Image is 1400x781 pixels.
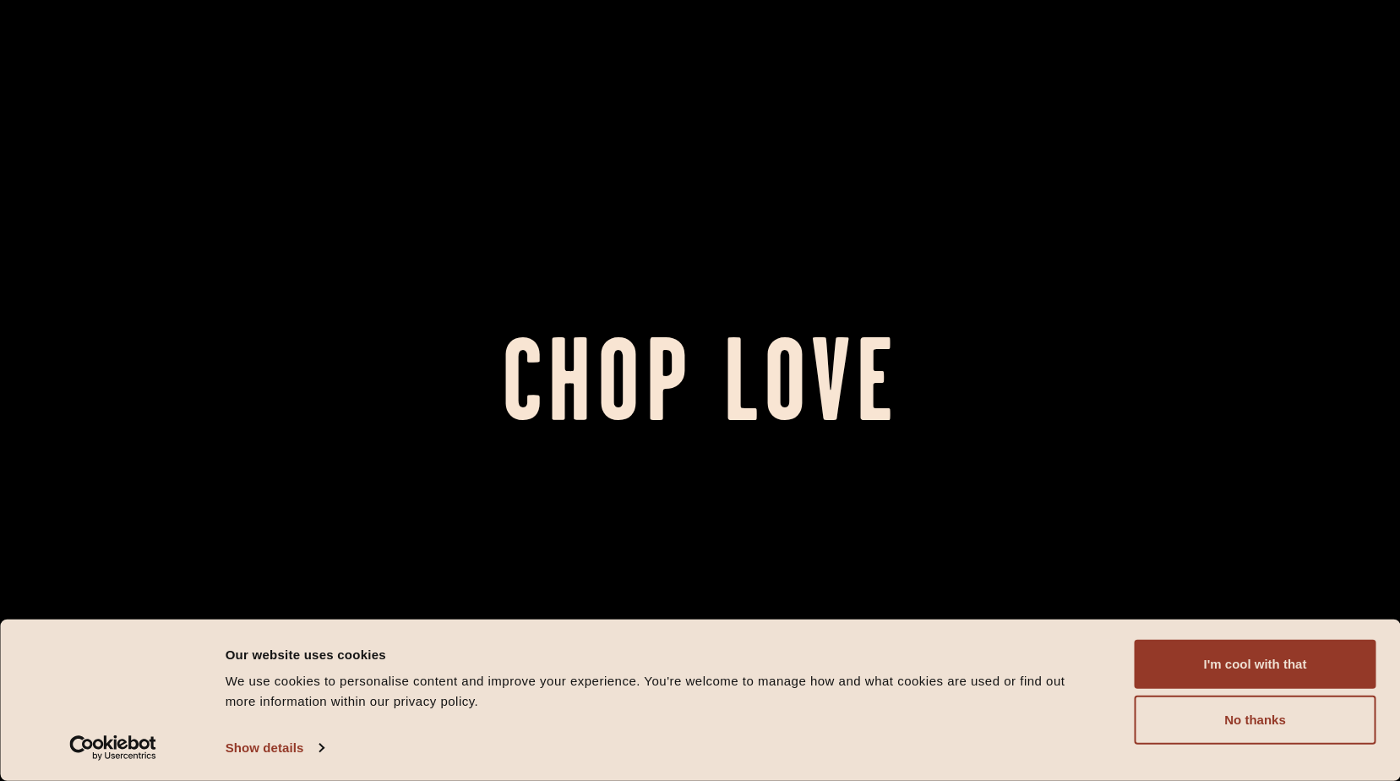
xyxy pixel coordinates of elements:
[226,671,1097,712] div: We use cookies to personalise content and improve your experience. You're welcome to manage how a...
[39,735,187,761] a: Usercentrics Cookiebot - opens in a new window
[1135,640,1376,689] button: I'm cool with that
[226,644,1097,664] div: Our website uses cookies
[226,735,324,761] a: Show details
[1135,696,1376,745] button: No thanks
